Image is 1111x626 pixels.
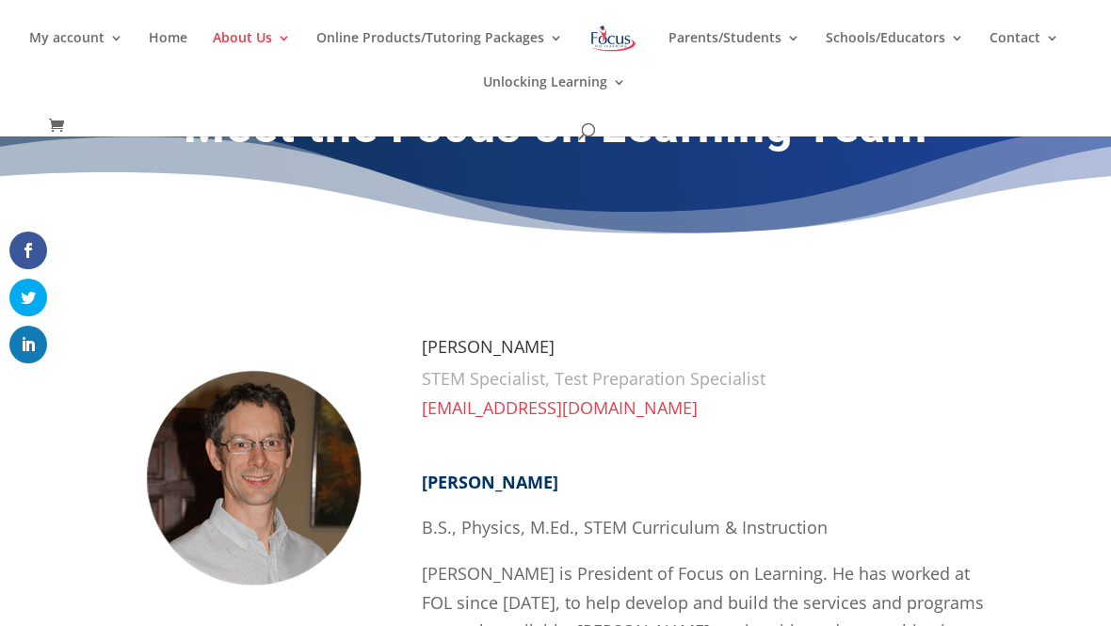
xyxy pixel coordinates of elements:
[213,31,291,75] a: About Us
[422,396,698,419] a: [EMAIL_ADDRESS][DOMAIN_NAME]
[316,31,563,75] a: Online Products/Tutoring Packages
[422,471,558,493] strong: [PERSON_NAME]
[422,338,1000,364] h4: [PERSON_NAME]
[588,22,637,56] img: Focus on Learning
[29,31,123,75] a: My account
[483,75,626,120] a: Unlocking Learning
[422,364,1000,393] p: STEM Specialist, Test Preparation Specialist
[422,516,828,538] span: B.S., Physics, M.Ed., STEM Curriculum & Instruction
[990,31,1059,75] a: Contact
[826,31,964,75] a: Schools/Educators
[149,31,187,75] a: Home
[668,31,800,75] a: Parents/Students
[111,338,394,620] img: Thomas Patrick Scharenborg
